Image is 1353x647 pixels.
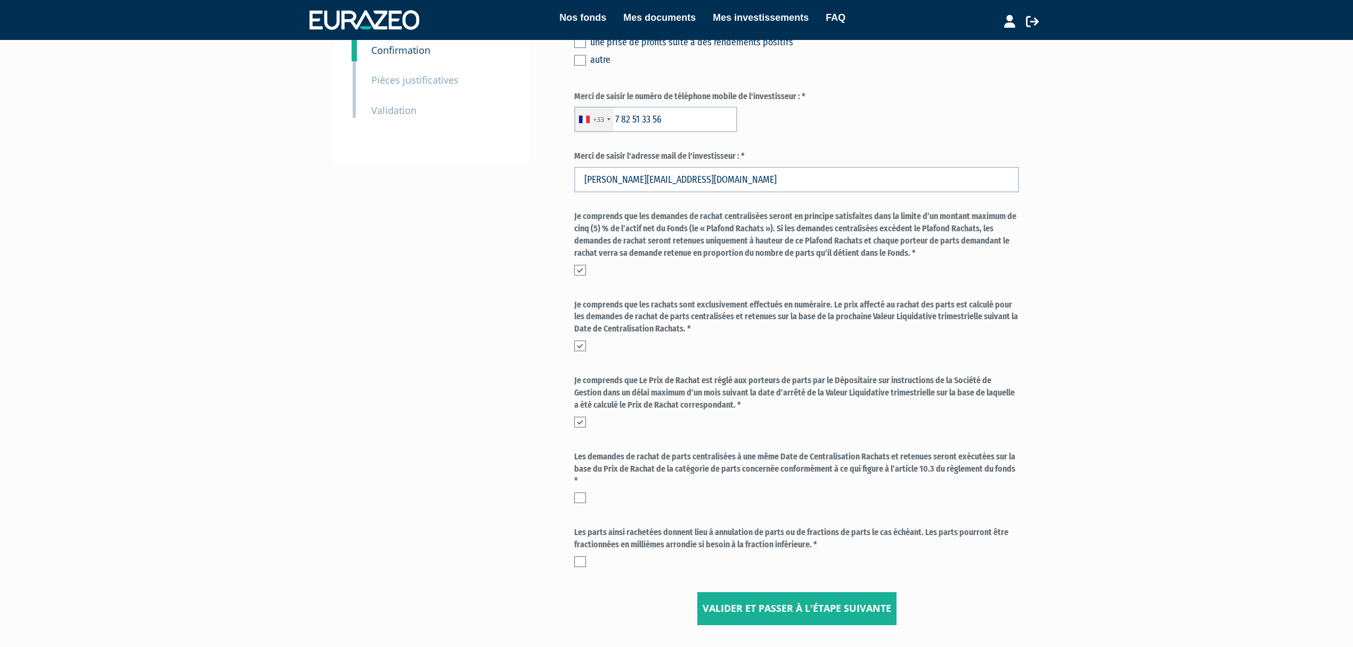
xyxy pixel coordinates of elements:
[559,10,606,25] a: Nos fonds
[371,74,459,86] small: Pièces justificatives
[352,28,357,61] a: 3
[371,104,417,117] small: Validation
[574,91,1019,103] label: Merci de saisir le numéro de téléphone mobile de l'investisseur : *
[371,44,430,56] small: Confirmation
[623,10,696,25] a: Mes documents
[574,211,1019,259] label: Je comprends que les demandes de rachat centralisées seront en principe satisfaites dans la limit...
[826,10,845,25] a: FAQ
[309,10,419,29] img: 1732889491-logotype_eurazeo_blanc_rvb.png
[574,375,1019,411] label: Je comprends que Le Prix de Rachat est réglé aux porteurs de parts par le Dépositaire sur instruc...
[574,299,1019,336] label: Je comprends que les rachats sont exclusivement effectués en numéraire. Le prix affecté au rachat...
[713,10,809,25] a: Mes investissements
[590,52,1019,67] div: autre
[574,107,737,132] input: 6 12 34 56 78
[590,35,1019,50] div: une prise de profits suite à des rendements positifs
[574,150,1019,163] label: Merci de saisir l'adresse mail de l'investisseur : *
[575,107,614,132] div: France: +33
[574,451,1019,488] label: Les demandes de rachat de parts centralisées à une même Date de Centralisation Rachats et retenue...
[574,527,1019,551] label: Les parts ainsi rachetées donnent lieu à annulation de parts ou de fractions de parts le cas éché...
[593,115,604,125] div: +33
[697,592,896,625] input: Valider et passer à l'étape suivante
